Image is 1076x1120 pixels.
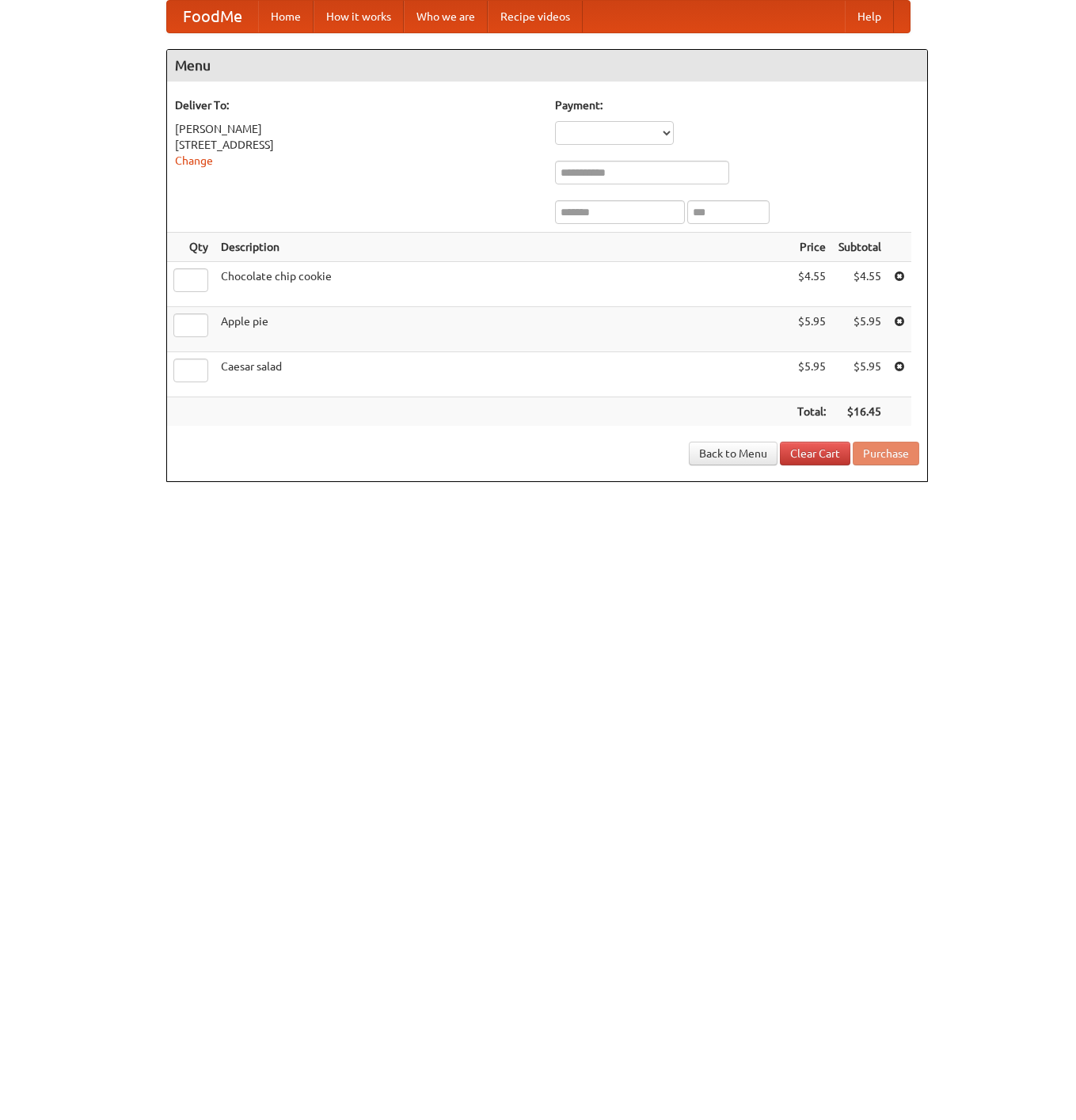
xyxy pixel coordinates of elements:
[167,233,215,262] th: Qty
[314,1,404,32] a: How it works
[215,352,791,397] td: Caesar salad
[215,307,791,352] td: Apple pie
[175,121,539,137] div: [PERSON_NAME]
[404,1,488,32] a: Who we are
[167,1,258,32] a: FoodMe
[791,307,832,352] td: $5.95
[791,397,832,427] th: Total:
[780,442,850,465] a: Clear Cart
[167,50,927,82] h4: Menu
[845,1,894,32] a: Help
[832,262,888,307] td: $4.55
[488,1,583,32] a: Recipe videos
[175,154,213,167] a: Change
[791,233,832,262] th: Price
[175,137,539,153] div: [STREET_ADDRESS]
[258,1,314,32] a: Home
[832,307,888,352] td: $5.95
[555,97,919,113] h5: Payment:
[215,233,791,262] th: Description
[215,262,791,307] td: Chocolate chip cookie
[689,442,778,465] a: Back to Menu
[853,442,919,465] button: Purchase
[175,97,539,113] h5: Deliver To:
[791,262,832,307] td: $4.55
[832,397,888,427] th: $16.45
[832,233,888,262] th: Subtotal
[832,352,888,397] td: $5.95
[791,352,832,397] td: $5.95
